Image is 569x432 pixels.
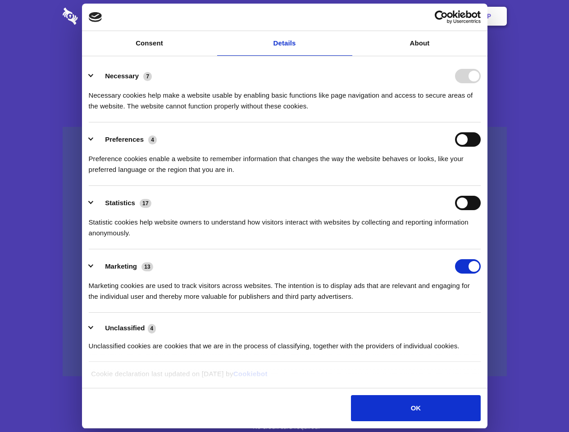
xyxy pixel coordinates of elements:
span: 4 [148,135,157,144]
a: Usercentrics Cookiebot - opens in a new window [402,10,481,24]
a: Details [217,31,352,56]
a: Cookiebot [233,370,268,378]
a: Consent [82,31,217,56]
a: Pricing [264,2,304,30]
button: Necessary (7) [89,69,158,83]
label: Necessary [105,72,139,80]
div: Statistic cookies help website owners to understand how visitors interact with websites by collec... [89,210,481,238]
label: Statistics [105,199,135,207]
h4: Auto-redaction of sensitive data, encrypted data sharing and self-destructing private chats. Shar... [63,82,507,112]
img: logo [89,12,102,22]
a: Wistia video thumbnail [63,127,507,377]
div: Necessary cookies help make a website usable by enabling basic functions like page navigation and... [89,83,481,112]
button: Statistics (17) [89,196,157,210]
img: logo-wordmark-white-trans-d4663122ce5f474addd5e946df7df03e33cb6a1c49d2221995e7729f52c070b2.svg [63,8,140,25]
button: Preferences (4) [89,132,163,147]
iframe: Drift Widget Chat Controller [524,387,558,421]
div: Unclassified cookies are cookies that we are in the process of classifying, together with the pro... [89,334,481,351]
a: Login [409,2,448,30]
button: OK [351,395,480,421]
div: Marketing cookies are used to track visitors across websites. The intention is to display ads tha... [89,274,481,302]
label: Marketing [105,262,137,270]
div: Preference cookies enable a website to remember information that changes the way the website beha... [89,147,481,175]
button: Marketing (13) [89,259,159,274]
a: About [352,31,487,56]
button: Unclassified (4) [89,323,162,334]
span: 13 [141,262,153,271]
span: 17 [140,199,151,208]
div: Cookie declaration last updated on [DATE] by [84,369,485,386]
span: 7 [143,72,152,81]
h1: Eliminate Slack Data Loss. [63,40,507,73]
span: 4 [148,324,156,333]
a: Contact [365,2,407,30]
label: Preferences [105,135,144,143]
